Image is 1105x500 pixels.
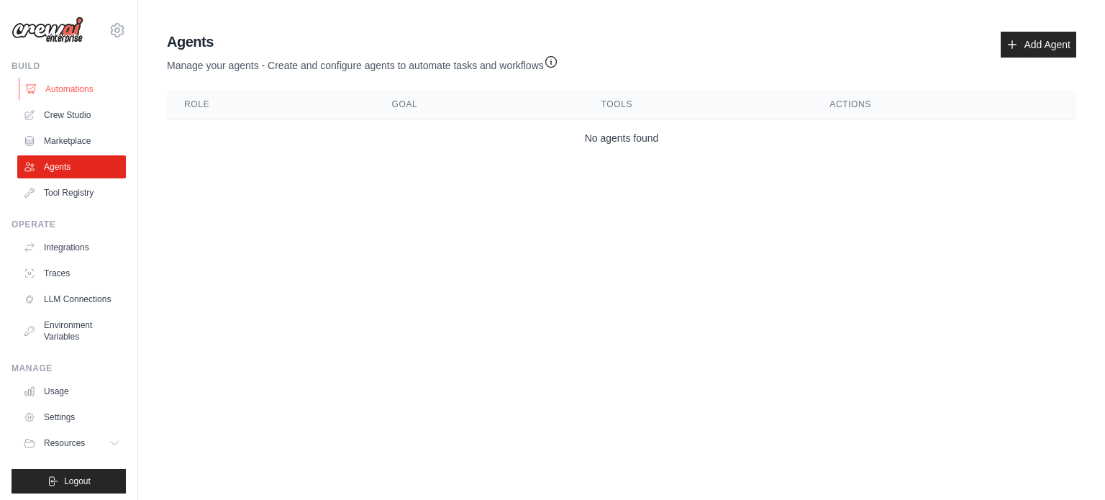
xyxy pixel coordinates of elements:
a: Crew Studio [17,104,126,127]
a: Agents [17,155,126,178]
div: Build [12,60,126,72]
button: Resources [17,432,126,455]
img: Logo [12,17,83,44]
a: Environment Variables [17,314,126,348]
td: No agents found [167,119,1076,158]
a: Settings [17,406,126,429]
th: Goal [375,90,584,119]
div: Operate [12,219,126,230]
a: Automations [19,78,127,101]
button: Logout [12,469,126,494]
a: Add Agent [1001,32,1076,58]
a: LLM Connections [17,288,126,311]
a: Tool Registry [17,181,126,204]
span: Resources [44,437,85,449]
a: Traces [17,262,126,285]
th: Role [167,90,375,119]
a: Usage [17,380,126,403]
th: Actions [812,90,1076,119]
th: Tools [584,90,813,119]
span: Logout [64,476,91,487]
p: Manage your agents - Create and configure agents to automate tasks and workflows [167,52,558,73]
a: Integrations [17,236,126,259]
a: Marketplace [17,129,126,153]
div: Manage [12,363,126,374]
h2: Agents [167,32,558,52]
